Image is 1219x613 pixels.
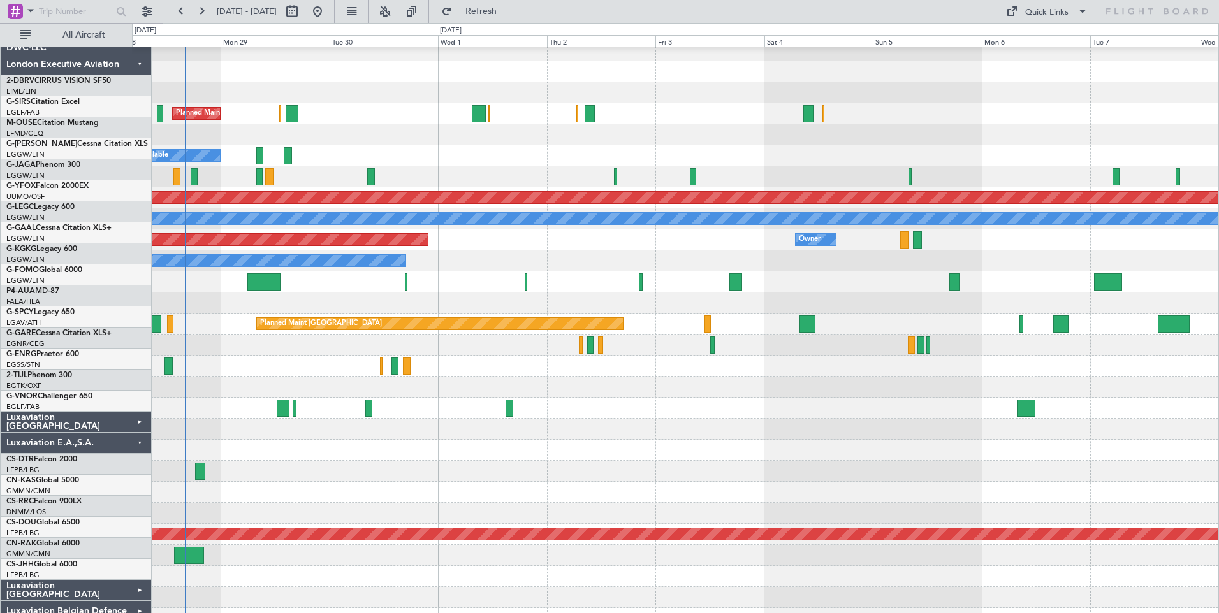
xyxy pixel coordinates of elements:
[6,287,35,295] span: P4-AUA
[6,213,45,222] a: EGGW/LTN
[6,507,46,517] a: DNMM/LOS
[6,477,79,484] a: CN-KASGlobal 5000
[1025,6,1069,19] div: Quick Links
[6,161,36,169] span: G-JAGA
[6,161,80,169] a: G-JAGAPhenom 300
[6,339,45,349] a: EGNR/CEG
[6,234,45,243] a: EGGW/LTN
[6,329,112,337] a: G-GARECessna Citation XLS+
[6,255,45,264] a: EGGW/LTN
[6,371,27,379] span: 2-TIJL
[6,224,112,232] a: G-GAALCessna Citation XLS+
[6,498,34,505] span: CS-RRC
[764,35,873,47] div: Sat 4
[6,245,77,253] a: G-KGKGLegacy 600
[6,266,39,274] span: G-FOMO
[6,465,40,475] a: LFPB/LBG
[6,150,45,159] a: EGGW/LTN
[39,2,112,21] input: Trip Number
[6,540,80,547] a: CN-RAKGlobal 6000
[6,308,75,316] a: G-SPCYLegacy 650
[438,35,546,47] div: Wed 1
[6,297,40,306] a: FALA/HLA
[176,104,377,123] div: Planned Maint [GEOGRAPHIC_DATA] ([GEOGRAPHIC_DATA])
[6,393,92,400] a: G-VNORChallenger 650
[440,25,462,36] div: [DATE]
[873,35,981,47] div: Sun 5
[6,561,77,568] a: CS-JHHGlobal 6000
[655,35,764,47] div: Fri 3
[112,35,221,47] div: Sun 28
[6,108,40,117] a: EGLF/FAB
[6,456,77,463] a: CS-DTRFalcon 2000
[6,402,40,412] a: EGLF/FAB
[135,25,156,36] div: [DATE]
[6,203,75,211] a: G-LEGCLegacy 600
[6,456,34,463] span: CS-DTR
[6,570,40,580] a: LFPB/LBG
[14,25,138,45] button: All Aircraft
[6,119,37,127] span: M-OUSE
[6,98,80,106] a: G-SIRSCitation Excel
[6,203,34,211] span: G-LEGC
[6,371,72,379] a: 2-TIJLPhenom 300
[6,528,40,538] a: LFPB/LBG
[33,31,135,40] span: All Aircraft
[6,549,50,559] a: GMMN/CMN
[6,308,34,316] span: G-SPCY
[6,171,45,180] a: EGGW/LTN
[260,314,382,333] div: Planned Maint [GEOGRAPHIC_DATA]
[6,98,31,106] span: G-SIRS
[6,381,41,391] a: EGTK/OXF
[6,182,89,190] a: G-YFOXFalcon 2000EX
[6,182,36,190] span: G-YFOX
[1000,1,1094,22] button: Quick Links
[6,140,77,148] span: G-[PERSON_NAME]
[6,393,38,400] span: G-VNOR
[6,477,36,484] span: CN-KAS
[6,245,36,253] span: G-KGKG
[6,77,111,85] a: 2-DBRVCIRRUS VISION SF50
[6,140,148,148] a: G-[PERSON_NAME]Cessna Citation XLS
[982,35,1090,47] div: Mon 6
[6,350,79,358] a: G-ENRGPraetor 600
[435,1,512,22] button: Refresh
[6,498,82,505] a: CS-RRCFalcon 900LX
[6,519,36,526] span: CS-DOU
[1090,35,1199,47] div: Tue 7
[6,119,99,127] a: M-OUSECitation Mustang
[6,276,45,285] a: EGGW/LTN
[6,486,50,496] a: GMMN/CMN
[6,129,43,138] a: LFMD/CEQ
[6,87,36,96] a: LIML/LIN
[547,35,655,47] div: Thu 2
[6,360,40,370] a: EGSS/STN
[6,519,80,526] a: CS-DOUGlobal 6500
[6,77,34,85] span: 2-DBRV
[330,35,438,47] div: Tue 30
[6,318,41,328] a: LGAV/ATH
[799,230,821,249] div: Owner
[221,35,329,47] div: Mon 29
[6,540,36,547] span: CN-RAK
[6,350,36,358] span: G-ENRG
[6,287,59,295] a: P4-AUAMD-87
[6,224,36,232] span: G-GAAL
[6,266,82,274] a: G-FOMOGlobal 6000
[6,329,36,337] span: G-GARE
[217,6,277,17] span: [DATE] - [DATE]
[6,192,45,201] a: UUMO/OSF
[455,7,508,16] span: Refresh
[6,561,34,568] span: CS-JHH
